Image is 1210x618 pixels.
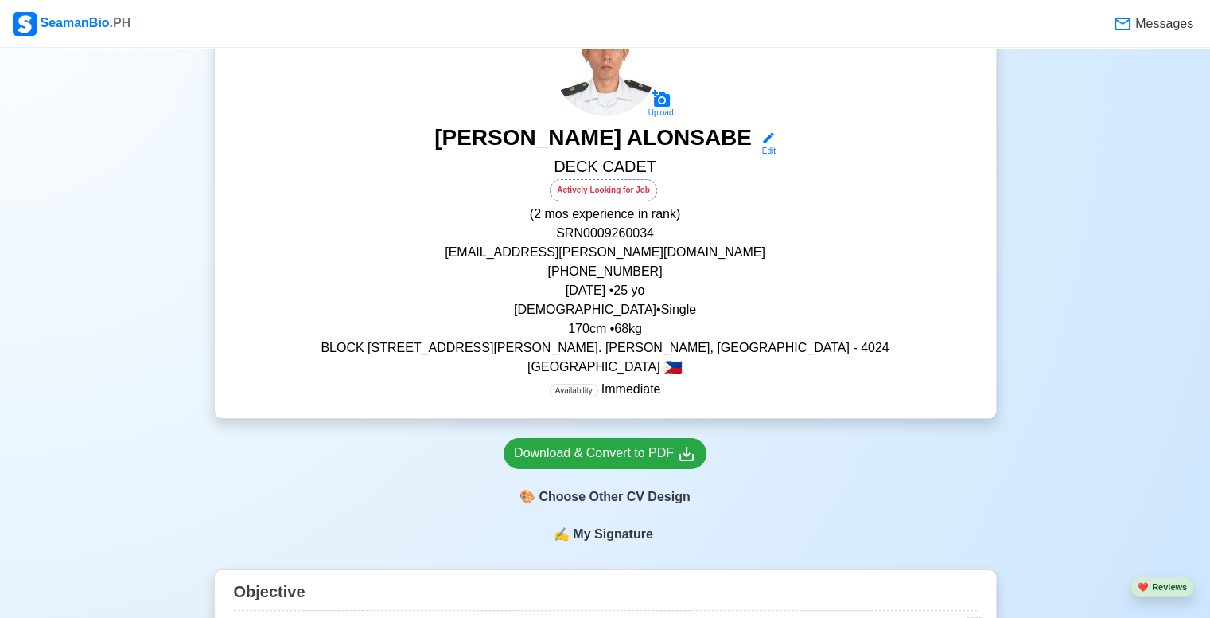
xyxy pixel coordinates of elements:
[13,12,130,36] div: SeamanBio
[234,281,977,300] p: [DATE] • 25 yo
[755,145,776,157] div: Edit
[234,224,977,243] p: SRN 0009260034
[234,319,977,338] p: 170 cm • 68 kg
[550,179,657,201] div: Actively Looking for Job
[234,157,977,179] h5: DECK CADET
[234,358,977,377] p: [GEOGRAPHIC_DATA]
[13,12,37,36] img: Logo
[1132,14,1193,33] span: Messages
[570,525,656,544] span: My Signature
[110,16,131,29] span: .PH
[550,380,661,399] p: Immediate
[550,384,598,397] span: Availability
[663,360,683,375] span: 🇵🇭
[234,243,977,262] p: [EMAIL_ADDRESS][PERSON_NAME][DOMAIN_NAME]
[234,338,977,358] p: BLOCK [STREET_ADDRESS][PERSON_NAME]. [PERSON_NAME], [GEOGRAPHIC_DATA] - 4024
[1138,582,1149,592] span: heart
[504,482,706,512] div: Choose Other CV Design
[234,577,977,611] div: Objective
[504,438,706,469] a: Download & Convert to PDF
[1130,577,1194,598] button: heartReviews
[554,525,570,544] span: sign
[234,300,977,319] p: [DEMOGRAPHIC_DATA] • Single
[648,108,674,118] div: Upload
[434,124,752,157] h3: [PERSON_NAME] ALONSABE
[234,262,977,281] p: [PHONE_NUMBER]
[234,205,977,224] p: (2 mos experience in rank)
[514,444,696,463] div: Download & Convert to PDF
[519,487,535,507] span: paint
